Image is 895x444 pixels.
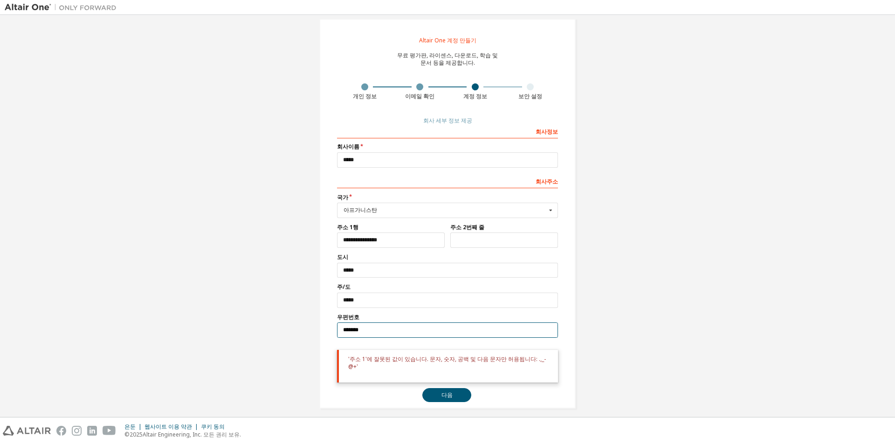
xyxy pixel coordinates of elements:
img: 알타이르 원 [5,3,121,12]
font: 은둔 [124,423,136,430]
font: 회사 [536,128,547,136]
img: instagram.svg [72,426,82,436]
font: 주/도 [337,283,351,291]
font: 주소 1행 [337,223,358,231]
font: 회사 [536,178,547,185]
font: Altair One 계정 만들기 [419,36,476,44]
button: 다음 [422,388,471,402]
font: 회사 세부 정보 제공 [423,116,472,124]
font: 문서 등을 제공합니다. [420,59,475,67]
font: 국가 [337,193,348,201]
font: 주소 2번째 줄 [450,223,484,231]
font: © [124,430,130,438]
font: 쿠키 동의 [201,423,225,430]
img: facebook.svg [56,426,66,436]
font: 보안 설정 [518,92,542,100]
font: 우편번호 [337,313,359,321]
font: '주소 1'에 잘못된 값이 있습니다. 문자, 숫자, 공백 및 다음 문자만 허용됩니다: .,_-@+' [348,355,546,370]
font: 계정 정보 [463,92,487,100]
font: 아프가니스탄 [344,206,377,214]
font: 정보 [547,128,558,136]
font: 2025 [130,430,143,438]
img: youtube.svg [103,426,116,436]
font: 회사 [337,143,348,150]
font: 이메일 확인 [405,92,434,100]
img: altair_logo.svg [3,426,51,436]
font: 도시 [337,253,348,261]
font: 다음 [441,391,453,399]
font: 무료 평가판, 라이센스, 다운로드, 학습 및 [397,51,498,59]
font: 웹사이트 이용 약관 [145,423,192,430]
img: linkedin.svg [87,426,97,436]
font: Altair Engineering, Inc. 모든 권리 보유. [143,430,241,438]
font: 개인 정보 [353,92,377,100]
font: 주소 [547,178,558,185]
font: 이름 [348,143,359,150]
